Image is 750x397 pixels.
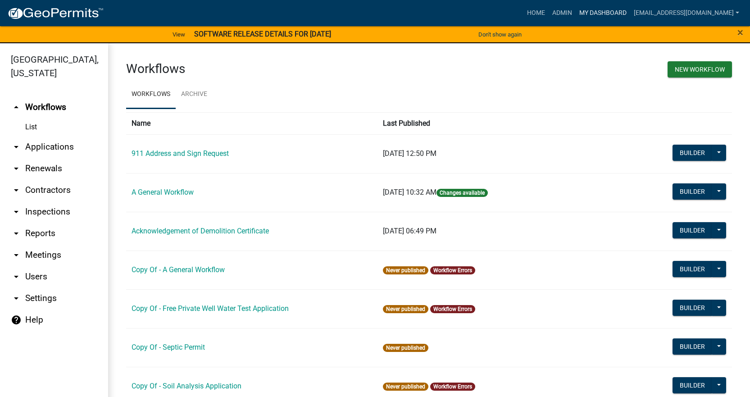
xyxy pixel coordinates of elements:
[737,26,743,39] span: ×
[673,145,712,161] button: Builder
[126,80,176,109] a: Workflows
[433,267,472,274] a: Workflow Errors
[668,61,732,78] button: New Workflow
[436,189,488,197] span: Changes available
[576,5,630,22] a: My Dashboard
[523,5,549,22] a: Home
[383,149,436,158] span: [DATE] 12:50 PM
[132,382,241,390] a: Copy Of - Soil Analysis Application
[630,5,743,22] a: [EMAIL_ADDRESS][DOMAIN_NAME]
[673,377,712,393] button: Builder
[132,304,289,313] a: Copy Of - Free Private Well Water Test Application
[126,61,423,77] h3: Workflows
[737,27,743,38] button: Close
[11,185,22,196] i: arrow_drop_down
[11,228,22,239] i: arrow_drop_down
[126,112,377,134] th: Name
[11,163,22,174] i: arrow_drop_down
[377,112,635,134] th: Last Published
[132,188,194,196] a: A General Workflow
[549,5,576,22] a: Admin
[383,344,428,352] span: Never published
[673,222,712,238] button: Builder
[194,30,331,38] strong: SOFTWARE RELEASE DETAILS FOR [DATE]
[132,149,229,158] a: 911 Address and Sign Request
[383,266,428,274] span: Never published
[11,102,22,113] i: arrow_drop_up
[176,80,213,109] a: Archive
[11,315,22,325] i: help
[673,261,712,277] button: Builder
[383,188,436,196] span: [DATE] 10:32 AM
[673,183,712,200] button: Builder
[11,141,22,152] i: arrow_drop_down
[673,338,712,355] button: Builder
[433,383,472,390] a: Workflow Errors
[11,293,22,304] i: arrow_drop_down
[132,343,205,351] a: Copy Of - Septic Permit
[169,27,189,42] a: View
[383,227,436,235] span: [DATE] 06:49 PM
[11,271,22,282] i: arrow_drop_down
[383,383,428,391] span: Never published
[11,206,22,217] i: arrow_drop_down
[673,300,712,316] button: Builder
[132,227,269,235] a: Acknowledgement of Demolition Certificate
[11,250,22,260] i: arrow_drop_down
[383,305,428,313] span: Never published
[433,306,472,312] a: Workflow Errors
[475,27,525,42] button: Don't show again
[132,265,225,274] a: Copy Of - A General Workflow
